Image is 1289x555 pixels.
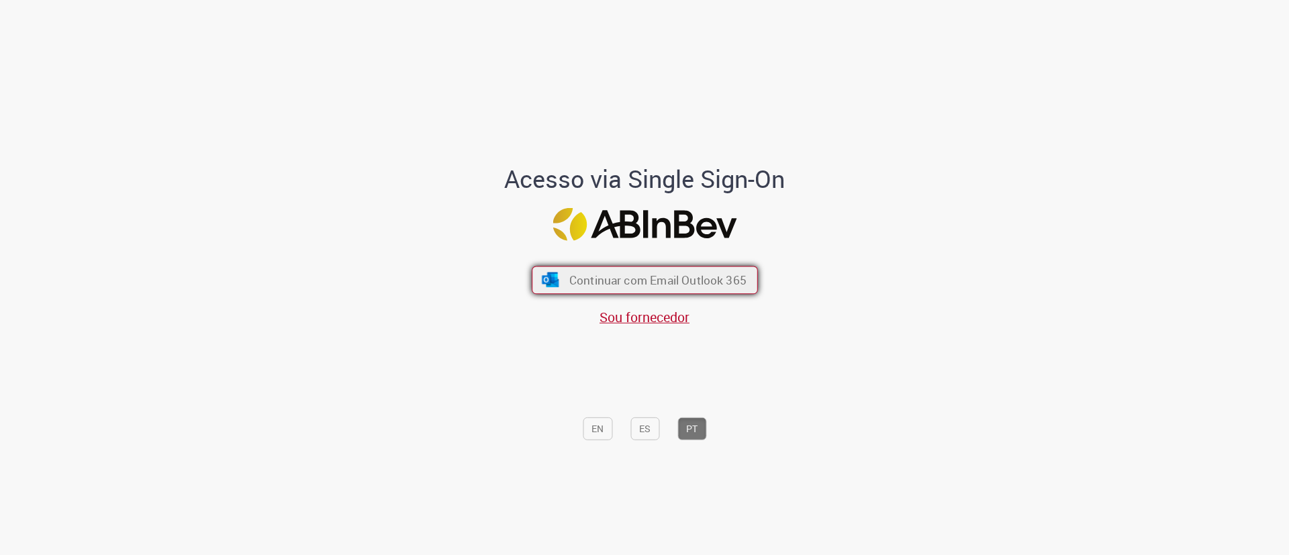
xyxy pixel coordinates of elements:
a: Sou fornecedor [600,308,689,326]
button: EN [583,417,612,440]
span: Continuar com Email Outlook 365 [569,272,746,288]
button: ES [630,417,659,440]
img: Logo ABInBev [553,208,736,241]
img: ícone Azure/Microsoft 360 [540,272,560,287]
h1: Acesso via Single Sign-On [459,166,831,193]
button: ícone Azure/Microsoft 360 Continuar com Email Outlook 365 [532,266,758,294]
button: PT [677,417,706,440]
